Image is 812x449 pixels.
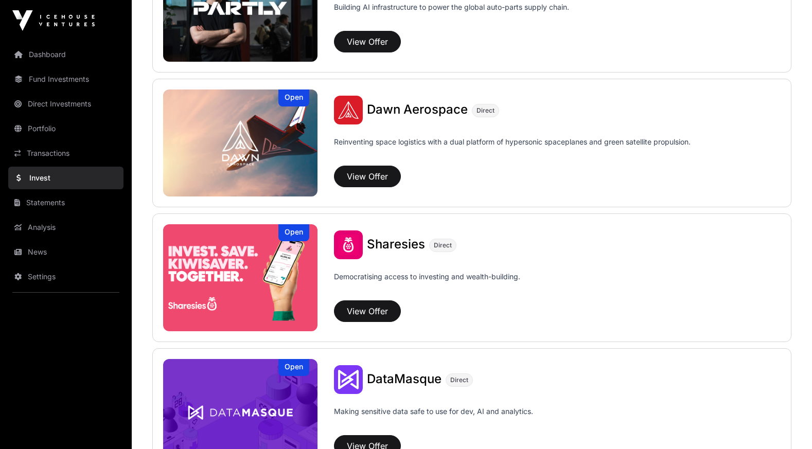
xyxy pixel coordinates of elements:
[367,238,425,252] a: Sharesies
[278,224,309,241] div: Open
[334,31,401,52] button: View Offer
[367,102,468,117] span: Dawn Aerospace
[334,272,520,296] p: Democratising access to investing and wealth-building.
[278,89,309,106] div: Open
[334,96,363,124] img: Dawn Aerospace
[8,167,123,189] a: Invest
[334,166,401,187] button: View Offer
[334,2,569,27] p: Building AI infrastructure to power the global auto-parts supply chain.
[163,224,317,331] a: SharesiesOpen
[334,300,401,322] button: View Offer
[8,216,123,239] a: Analysis
[367,373,442,386] a: DataMasque
[8,117,123,140] a: Portfolio
[8,191,123,214] a: Statements
[163,224,317,331] img: Sharesies
[12,10,95,31] img: Icehouse Ventures Logo
[8,43,123,66] a: Dashboard
[367,371,442,386] span: DataMasque
[334,365,363,394] img: DataMasque
[450,376,468,384] span: Direct
[334,406,533,431] p: Making sensitive data safe to use for dev, AI and analytics.
[8,68,123,91] a: Fund Investments
[8,142,123,165] a: Transactions
[367,237,425,252] span: Sharesies
[367,103,468,117] a: Dawn Aerospace
[8,241,123,263] a: News
[8,93,123,115] a: Direct Investments
[434,241,452,249] span: Direct
[163,89,317,196] a: Dawn AerospaceOpen
[761,400,812,449] iframe: Chat Widget
[278,359,309,376] div: Open
[8,265,123,288] a: Settings
[163,89,317,196] img: Dawn Aerospace
[334,230,363,259] img: Sharesies
[334,137,691,161] p: Reinventing space logistics with a dual platform of hypersonic spaceplanes and green satellite pr...
[476,106,495,115] span: Direct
